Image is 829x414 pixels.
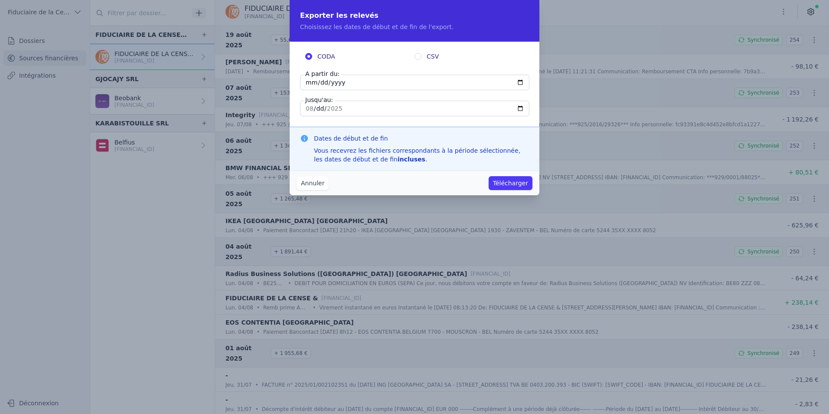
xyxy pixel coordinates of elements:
label: CSV [414,52,524,61]
input: CODA [305,53,312,60]
label: A partir du: [304,69,341,78]
h3: Dates de début et de fin [314,134,529,143]
label: CODA [305,52,414,61]
label: Jusqu'au: [304,95,335,104]
button: Annuler [297,176,329,190]
p: Choisissez les dates de début et de fin de l'export. [300,23,529,31]
h2: Exporter les relevés [300,10,529,21]
span: CSV [427,52,439,61]
button: Télécharger [489,176,532,190]
strong: incluses [398,156,425,163]
span: CODA [317,52,335,61]
input: CSV [414,53,421,60]
div: Vous recevrez les fichiers correspondants à la période sélectionnée, les dates de début et de fin . [314,146,529,164]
